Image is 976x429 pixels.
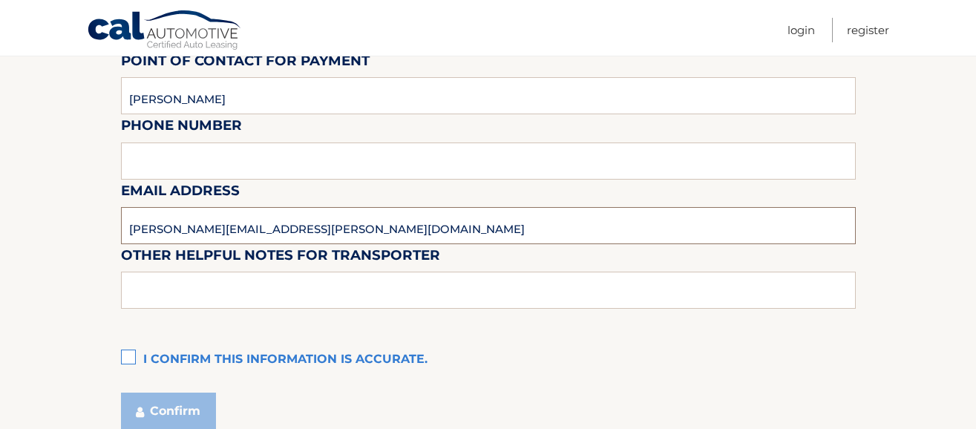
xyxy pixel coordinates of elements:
[121,244,440,272] label: Other helpful notes for transporter
[121,345,856,375] label: I confirm this information is accurate.
[787,18,815,42] a: Login
[121,50,370,77] label: Point of Contact for Payment
[87,10,243,53] a: Cal Automotive
[121,180,240,207] label: Email Address
[847,18,889,42] a: Register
